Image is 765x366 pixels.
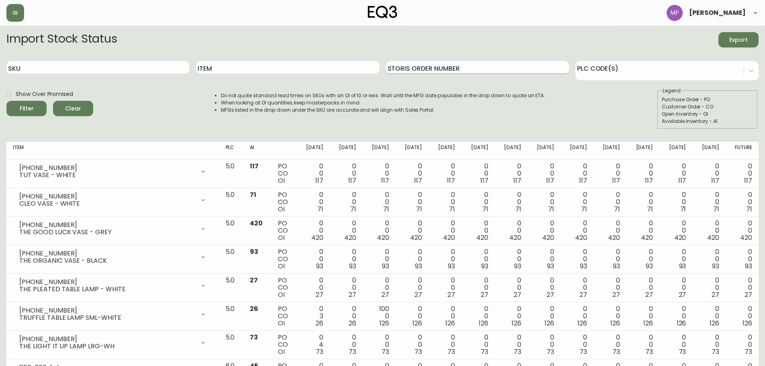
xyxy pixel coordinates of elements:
[666,305,686,327] div: 0 0
[699,334,719,356] div: 0 0
[435,163,455,184] div: 0 0
[547,347,554,356] span: 73
[415,262,422,271] span: 93
[336,248,356,270] div: 0 0
[317,204,323,214] span: 71
[745,347,752,356] span: 73
[414,290,422,299] span: 27
[316,290,323,299] span: 27
[643,319,653,328] span: 126
[674,233,686,242] span: 420
[732,220,752,241] div: 0 0
[303,334,323,356] div: 0 4
[699,220,719,241] div: 0 0
[383,204,389,214] span: 71
[608,233,620,242] span: 420
[349,262,356,271] span: 93
[303,191,323,213] div: 0 0
[662,87,681,94] legend: Legend
[303,305,323,327] div: 0 3
[250,190,256,199] span: 71
[514,347,521,356] span: 73
[316,262,323,271] span: 93
[350,204,356,214] span: 71
[495,142,528,159] th: [DATE]
[250,219,263,228] span: 420
[600,220,620,241] div: 0 0
[547,290,554,299] span: 27
[567,334,587,356] div: 0 0
[428,142,461,159] th: [DATE]
[567,220,587,241] div: 0 0
[330,142,363,159] th: [DATE]
[336,334,356,356] div: 0 0
[725,35,752,45] span: Export
[732,334,752,356] div: 0 0
[480,176,488,185] span: 117
[711,176,719,185] span: 117
[381,290,389,299] span: 27
[645,290,653,299] span: 27
[435,220,455,241] div: 0 0
[666,220,686,241] div: 0 0
[278,334,290,356] div: PO CO
[311,233,323,242] span: 420
[743,319,752,328] span: 126
[546,176,554,185] span: 117
[381,347,389,356] span: 73
[369,277,389,299] div: 0 0
[13,248,213,266] div: [PHONE_NUMBER]THE ORGANIC VASE - BLACK
[19,221,195,229] div: [PHONE_NUMBER]
[679,262,686,271] span: 93
[666,248,686,270] div: 0 0
[448,262,455,271] span: 93
[579,176,587,185] span: 117
[221,99,545,106] li: When looking at OI quantities, keep masterpacks in mind.
[369,191,389,213] div: 0 0
[402,277,422,299] div: 0 0
[468,191,488,213] div: 0 0
[707,233,719,242] span: 420
[250,276,258,285] span: 27
[547,262,554,271] span: 93
[645,176,653,185] span: 117
[732,305,752,327] div: 0 0
[303,163,323,184] div: 0 0
[447,347,455,356] span: 73
[712,347,719,356] span: 73
[414,176,422,185] span: 117
[250,304,258,313] span: 26
[303,277,323,299] div: 0 0
[278,262,285,271] span: OI
[19,307,195,314] div: [PHONE_NUMBER]
[19,200,195,207] div: CLEO VASE - WHITE
[692,142,725,159] th: [DATE]
[662,118,753,125] div: Available Inventory - AI
[369,248,389,270] div: 0 0
[579,290,587,299] span: 27
[410,233,422,242] span: 420
[414,347,422,356] span: 73
[250,333,258,342] span: 73
[509,233,521,242] span: 420
[468,305,488,327] div: 0 0
[435,191,455,213] div: 0 0
[6,32,117,47] h2: Import Stock Status
[336,191,356,213] div: 0 0
[13,305,213,323] div: [PHONE_NUMBER]TRUFFLE TABLE LAMP SML-WHITE
[369,305,389,327] div: 100 0
[740,233,752,242] span: 420
[468,163,488,184] div: 0 0
[746,204,752,214] span: 71
[13,163,213,180] div: [PHONE_NUMBER]TUT VASE - WHITE
[581,204,587,214] span: 71
[579,347,587,356] span: 73
[666,191,686,213] div: 0 0
[363,142,396,159] th: [DATE]
[600,163,620,184] div: 0 0
[435,277,455,299] div: 0 0
[513,176,521,185] span: 117
[662,110,753,118] div: Open Inventory - OI
[713,204,719,214] span: 71
[633,191,653,213] div: 0 0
